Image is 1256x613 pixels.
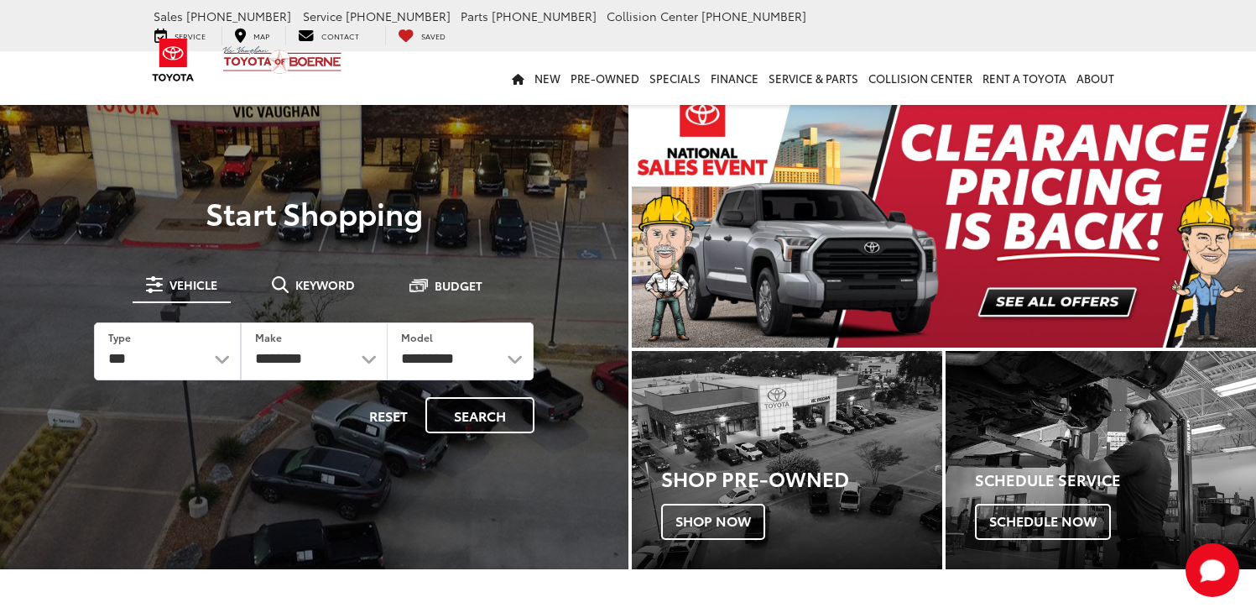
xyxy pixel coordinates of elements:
[764,51,863,105] a: Service & Parts: Opens in a new tab
[632,351,942,568] a: Shop Pre-Owned Shop Now
[222,45,342,75] img: Vic Vaughan Toyota of Boerne
[644,51,706,105] a: Specials
[946,351,1256,568] a: Schedule Service Schedule Now
[285,26,372,45] a: Contact
[221,26,282,45] a: Map
[1186,543,1239,597] button: Toggle Chat Window
[303,8,342,24] span: Service
[1162,118,1256,314] button: Click to view next picture.
[142,33,205,87] img: Toyota
[632,118,726,314] button: Click to view previous picture.
[186,8,291,24] span: [PHONE_NUMBER]
[701,8,806,24] span: [PHONE_NUMBER]
[977,51,1071,105] a: Rent a Toyota
[142,26,218,45] a: Service
[507,51,529,105] a: Home
[946,351,1256,568] div: Toyota
[565,51,644,105] a: Pre-Owned
[1186,543,1239,597] svg: Start Chat
[255,330,282,344] label: Make
[295,279,355,291] span: Keyword
[70,196,558,229] p: Start Shopping
[169,279,217,291] span: Vehicle
[661,504,765,539] span: Shop Now
[492,8,597,24] span: [PHONE_NUMBER]
[607,8,698,24] span: Collision Center
[401,330,433,344] label: Model
[425,397,534,433] button: Search
[321,30,359,41] span: Contact
[421,30,446,41] span: Saved
[346,8,451,24] span: [PHONE_NUMBER]
[529,51,565,105] a: New
[253,30,269,41] span: Map
[975,504,1111,539] span: Schedule Now
[661,467,942,489] h3: Shop Pre-Owned
[975,472,1256,489] h4: Schedule Service
[175,30,206,41] span: Service
[863,51,977,105] a: Collision Center
[108,330,131,344] label: Type
[706,51,764,105] a: Finance
[355,397,422,433] button: Reset
[385,26,458,45] a: My Saved Vehicles
[461,8,488,24] span: Parts
[435,280,482,291] span: Budget
[1071,51,1119,105] a: About
[154,8,183,24] span: Sales
[632,351,942,568] div: Toyota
